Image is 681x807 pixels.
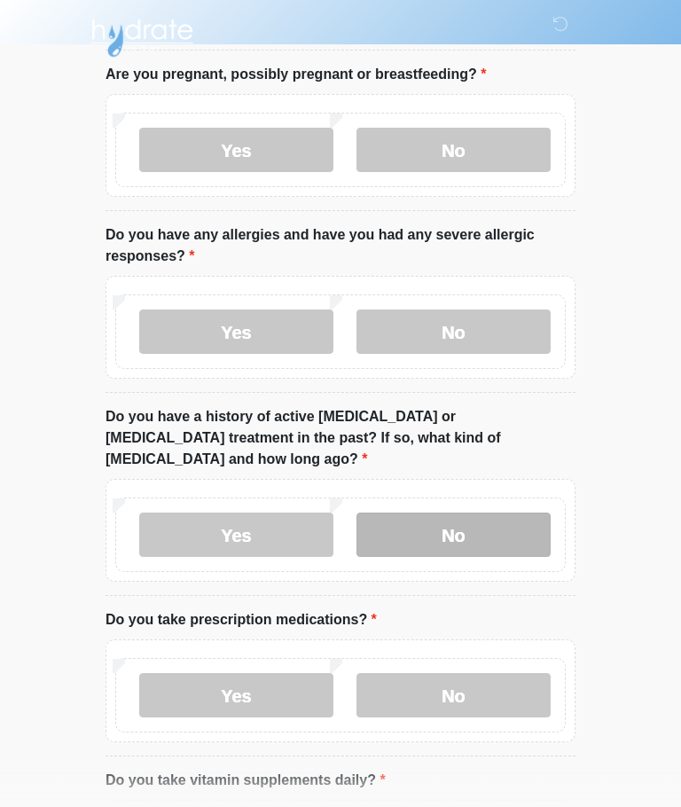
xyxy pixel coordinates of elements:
label: No [356,129,551,173]
label: Yes [139,310,333,355]
label: Yes [139,129,333,173]
label: Do you have a history of active [MEDICAL_DATA] or [MEDICAL_DATA] treatment in the past? If so, wh... [106,407,575,471]
label: Yes [139,513,333,558]
label: Do you take vitamin supplements daily? [106,771,386,792]
label: No [356,674,551,718]
label: Do you have any allergies and have you had any severe allergic responses? [106,225,575,268]
label: No [356,513,551,558]
label: Do you take prescription medications? [106,610,377,631]
img: Hydrate IV Bar - Arcadia Logo [88,13,196,59]
label: Are you pregnant, possibly pregnant or breastfeeding? [106,65,486,86]
label: No [356,310,551,355]
label: Yes [139,674,333,718]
